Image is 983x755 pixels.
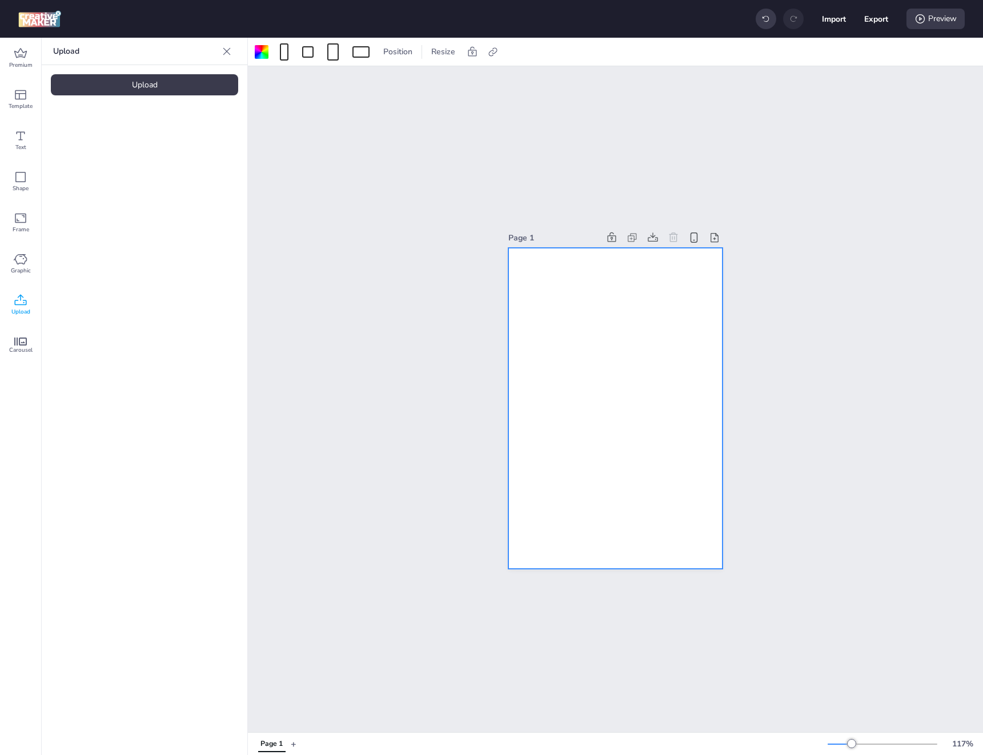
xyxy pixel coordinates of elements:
[429,46,458,58] span: Resize
[9,102,33,111] span: Template
[13,184,29,193] span: Shape
[15,143,26,152] span: Text
[51,74,238,95] div: Upload
[252,734,291,754] div: Tabs
[508,232,599,244] div: Page 1
[906,9,965,29] div: Preview
[949,738,976,750] div: 117 %
[9,61,33,70] span: Premium
[291,734,296,754] button: +
[260,739,283,749] div: Page 1
[864,7,888,31] button: Export
[18,10,61,27] img: logo Creative Maker
[9,346,33,355] span: Carousel
[13,225,29,234] span: Frame
[11,307,30,316] span: Upload
[53,38,218,65] p: Upload
[822,7,846,31] button: Import
[381,46,415,58] span: Position
[11,266,31,275] span: Graphic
